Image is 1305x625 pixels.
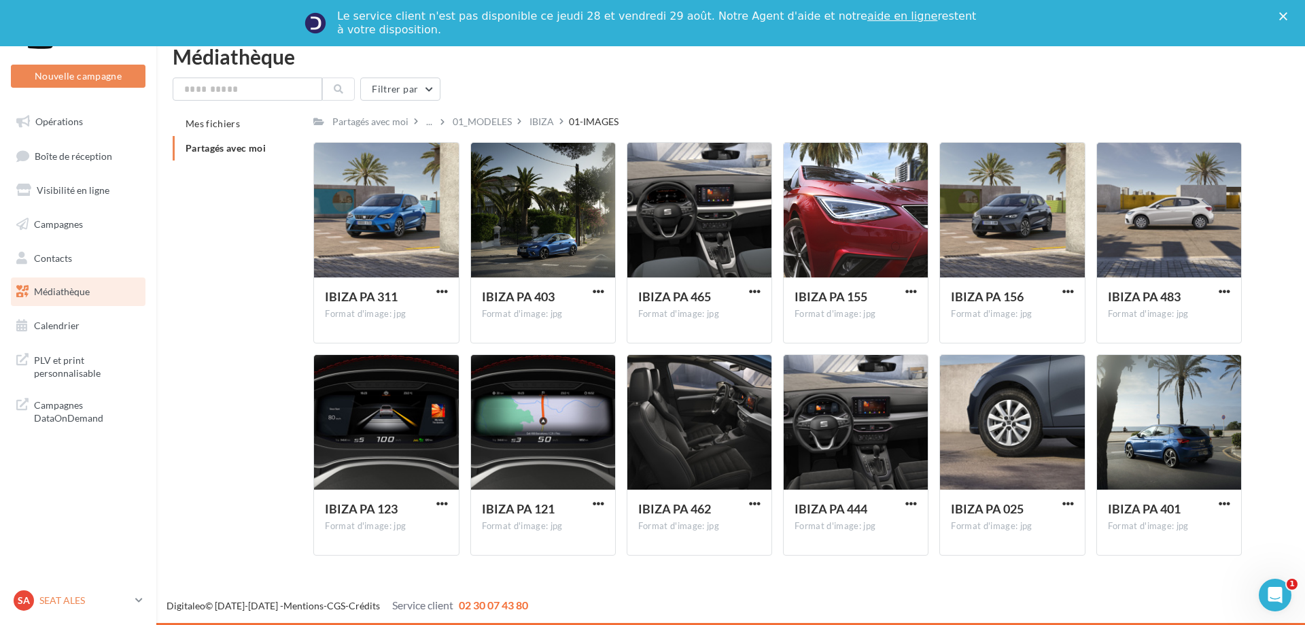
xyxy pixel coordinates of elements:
[304,12,326,34] img: Profile image for Service-Client
[482,501,555,516] span: IBIZA PA 121
[327,600,345,611] a: CGS
[34,320,80,331] span: Calendrier
[360,78,440,101] button: Filtrer par
[795,289,867,304] span: IBIZA PA 155
[8,345,148,386] a: PLV et print personnalisable
[951,501,1024,516] span: IBIZA PA 025
[325,289,398,304] span: IBIZA PA 311
[11,65,145,88] button: Nouvelle campagne
[35,116,83,127] span: Opérations
[173,46,1289,67] div: Médiathèque
[35,150,112,161] span: Boîte de réception
[34,252,72,263] span: Contacts
[34,351,140,380] span: PLV et print personnalisable
[325,520,447,533] div: Format d'image: jpg
[1279,12,1293,20] div: Fermer
[951,520,1073,533] div: Format d'image: jpg
[638,308,761,320] div: Format d'image: jpg
[39,594,130,607] p: SEAT ALES
[459,598,528,611] span: 02 30 07 43 80
[8,210,148,239] a: Campagnes
[423,112,435,131] div: ...
[34,396,140,425] span: Campagnes DataOnDemand
[186,142,266,154] span: Partagés avec moi
[482,520,604,533] div: Format d'image: jpg
[186,118,240,129] span: Mes fichiers
[34,286,90,297] span: Médiathèque
[1259,579,1291,611] iframe: Intercom live chat
[332,115,408,129] div: Partagés avec moi
[569,115,619,129] div: 01-IMAGES
[638,289,711,304] span: IBIZA PA 465
[638,520,761,533] div: Format d'image: jpg
[167,600,205,611] a: Digitaleo
[795,520,917,533] div: Format d'image: jpg
[453,115,512,129] div: 01_MODELES
[34,218,83,230] span: Campagnes
[325,501,398,516] span: IBIZA PA 123
[1108,520,1230,533] div: Format d'image: jpg
[1108,501,1181,516] span: IBIZA PA 401
[8,390,148,430] a: Campagnes DataOnDemand
[8,311,148,340] a: Calendrier
[337,10,979,37] div: Le service client n'est pas disponible ce jeudi 28 et vendredi 29 août. Notre Agent d'aide et not...
[37,184,109,196] span: Visibilité en ligne
[1287,579,1298,590] span: 1
[529,115,554,129] div: IBIZA
[167,600,528,611] span: © [DATE]-[DATE] - - -
[1108,308,1230,320] div: Format d'image: jpg
[392,598,453,611] span: Service client
[795,308,917,320] div: Format d'image: jpg
[8,244,148,273] a: Contacts
[18,594,30,607] span: SA
[325,308,447,320] div: Format d'image: jpg
[349,600,380,611] a: Crédits
[638,501,711,516] span: IBIZA PA 462
[283,600,324,611] a: Mentions
[8,107,148,136] a: Opérations
[482,308,604,320] div: Format d'image: jpg
[1108,289,1181,304] span: IBIZA PA 483
[8,176,148,205] a: Visibilité en ligne
[951,289,1024,304] span: IBIZA PA 156
[8,141,148,171] a: Boîte de réception
[867,10,937,22] a: aide en ligne
[11,588,145,613] a: SA SEAT ALES
[951,308,1073,320] div: Format d'image: jpg
[795,501,867,516] span: IBIZA PA 444
[8,277,148,306] a: Médiathèque
[482,289,555,304] span: IBIZA PA 403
